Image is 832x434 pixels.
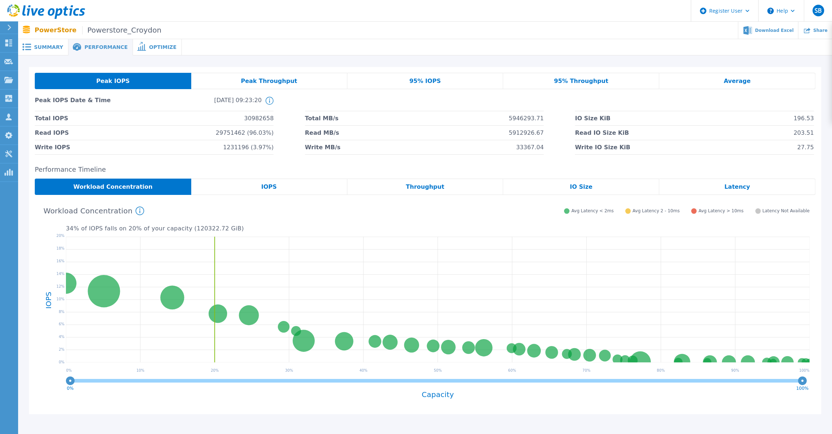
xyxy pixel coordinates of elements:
text: 50 % [434,368,442,372]
span: Throughput [406,184,444,190]
span: Total MB/s [305,111,339,125]
span: Summary [34,45,63,50]
text: 0 % [66,368,72,372]
span: Read IO Size KiB [575,126,629,140]
text: 70 % [582,368,590,372]
span: Avg Latency 2 - 10ms [632,208,680,214]
span: Write IOPS [35,140,70,154]
span: 30982658 [244,111,273,125]
span: 95% IOPS [409,78,441,84]
span: Share [813,28,827,33]
text: 4% [59,335,64,339]
span: Peak Throughput [241,78,297,84]
span: 29751462 (96.03%) [216,126,273,140]
span: 196.53 [794,111,814,125]
span: Peak IOPS Date & Time [35,97,148,111]
span: IOPS [261,184,277,190]
h2: Performance Timeline [35,166,815,174]
text: 0% [67,385,74,391]
text: 60 % [508,368,516,372]
span: IO Size [570,184,592,190]
text: 80 % [657,368,665,372]
text: 30 % [285,368,293,372]
span: 95% Throughput [554,78,608,84]
text: 14% [57,271,64,275]
text: 2% [59,347,64,351]
span: Total IOPS [35,111,68,125]
p: PowerStore [35,26,162,34]
text: 18% [57,246,64,250]
span: SB [815,8,821,13]
span: IO Size KiB [575,111,610,125]
span: Download Excel [755,28,793,33]
text: 100 % [799,368,809,372]
text: 90 % [731,368,739,372]
span: Read IOPS [35,126,69,140]
span: Write MB/s [305,140,340,154]
span: [DATE] 09:23:20 [148,97,262,111]
span: 203.51 [794,126,814,140]
span: 1231196 (3.97%) [223,140,274,154]
span: Write IO Size KiB [575,140,630,154]
span: Peak IOPS [96,78,130,84]
span: Powerstore_Croydon [82,26,161,34]
span: Performance [84,45,127,50]
span: 33367.04 [516,140,544,154]
span: Avg Latency < 2ms [571,208,614,214]
text: 20 % [211,368,219,372]
span: Read MB/s [305,126,339,140]
span: 5946293.71 [509,111,544,125]
p: 34 % of IOPS falls on 20 % of your capacity ( 120322.72 GiB ) [66,225,810,232]
span: Optimize [149,45,176,50]
text: 0% [59,360,64,364]
h4: IOPS [45,273,52,327]
span: Avg Latency > 10ms [698,208,743,214]
span: Workload Concentration [74,184,153,190]
text: 40 % [359,368,367,372]
span: Average [724,78,751,84]
text: 16% [57,259,64,263]
text: 100% [796,385,808,391]
text: 20% [57,234,64,238]
span: 5912926.67 [509,126,544,140]
span: Latency [724,184,750,190]
h4: Workload Concentration [43,206,144,215]
span: 27.75 [797,140,814,154]
text: 10 % [137,368,145,372]
span: Latency Not Available [762,208,810,214]
h4: Capacity [66,391,810,399]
